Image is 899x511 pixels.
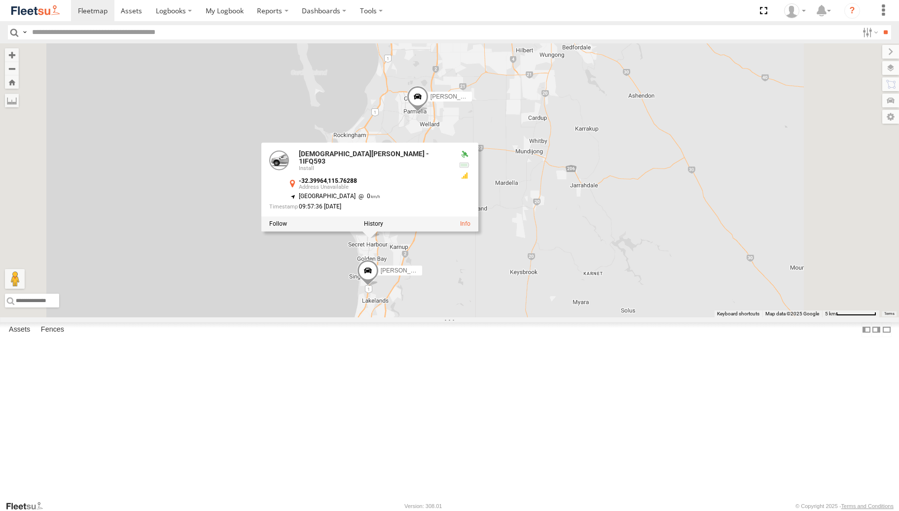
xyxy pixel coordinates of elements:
[21,25,29,39] label: Search Query
[298,193,355,200] span: [GEOGRAPHIC_DATA]
[269,151,288,170] a: View Asset Details
[5,94,19,107] label: Measure
[380,268,500,274] span: [PERSON_NAME] - 1GOI926 - 0475 377 301
[5,62,19,75] button: Zoom out
[363,220,383,227] label: View Asset History
[717,310,759,317] button: Keyboard shortcuts
[795,503,894,509] div: © Copyright 2025 -
[430,93,548,100] span: [PERSON_NAME] - 1IFQ597 - 0448 957 648
[298,178,450,191] div: ,
[825,311,836,316] span: 5 km
[781,3,809,18] div: Brodie Richardson
[882,110,899,124] label: Map Settings
[355,193,380,200] span: 0
[765,311,819,316] span: Map data ©2025 Google
[822,310,879,317] button: Map scale: 5 km per 78 pixels
[458,151,470,159] div: Valid GPS Fix
[884,312,895,316] a: Terms (opens in new tab)
[458,161,470,169] div: Battery Remaining: 4.16v
[5,501,51,511] a: Visit our Website
[871,322,881,337] label: Dock Summary Table to the Right
[5,269,25,289] button: Drag Pegman onto the map to open Street View
[10,4,61,17] img: fleetsu-logo-horizontal.svg
[36,323,69,337] label: Fences
[458,172,470,180] div: GSM Signal = 3
[298,166,450,171] div: Install
[460,220,470,227] a: View Asset Details
[5,48,19,62] button: Zoom in
[269,204,450,210] div: Date/time of location update
[298,178,326,185] strong: -32.39964
[4,323,35,337] label: Assets
[298,150,429,166] a: [DEMOGRAPHIC_DATA][PERSON_NAME] - 1IFQ593
[844,3,860,19] i: ?
[5,75,19,89] button: Zoom Home
[882,322,892,337] label: Hide Summary Table
[862,322,871,337] label: Dock Summary Table to the Left
[841,503,894,509] a: Terms and Conditions
[859,25,880,39] label: Search Filter Options
[269,220,287,227] label: Realtime tracking of Asset
[404,503,442,509] div: Version: 308.01
[327,178,357,185] strong: 115.76288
